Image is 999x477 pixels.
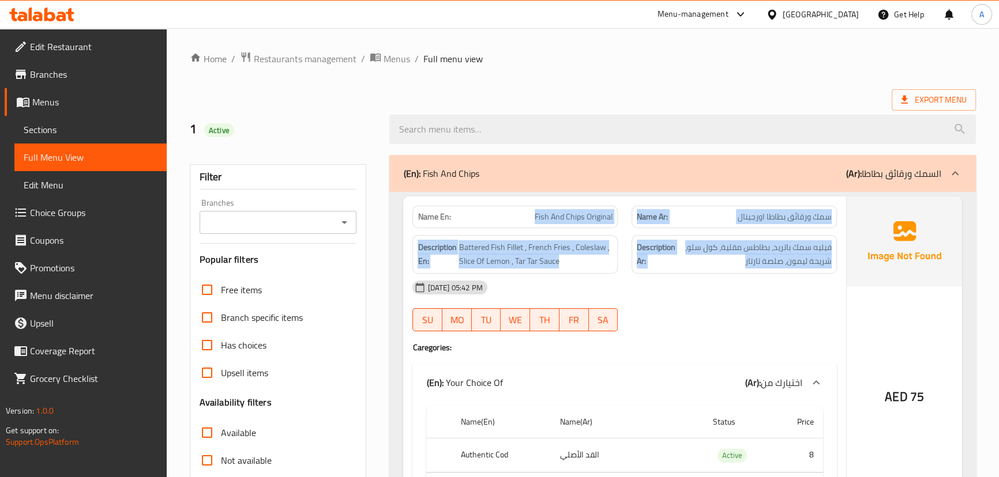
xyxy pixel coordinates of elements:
strong: Description Ar: [637,240,675,268]
span: Battered Fish Fillet , French Fries , Coleslaw , Slice Of Lemon , Tar Tar Sauce [459,240,613,268]
span: Export Menu [892,89,976,111]
span: Get support on: [6,423,59,438]
span: Has choices [221,338,266,352]
td: القد الأصلي [551,438,704,472]
span: Sections [24,123,157,137]
span: Menu disclaimer [30,289,157,302]
a: Full Menu View [14,143,167,171]
th: Status [704,406,775,438]
span: MO [447,312,467,328]
a: Edit Restaurant [5,33,167,60]
span: Not available [221,453,272,467]
a: Upsell [5,309,167,337]
span: Free items [221,283,262,297]
div: (En): Your Choice Of(Ar):اختيارك من [412,364,836,401]
span: WE [505,312,525,328]
p: Your Choice Of [426,376,502,389]
span: Coverage Report [30,344,157,358]
button: Open [336,214,352,230]
a: Restaurants management [240,51,356,66]
a: Menu disclaimer [5,282,167,309]
a: Coupons [5,226,167,254]
a: Home [190,52,227,66]
a: Branches [5,60,167,88]
div: [GEOGRAPHIC_DATA] [783,8,859,21]
a: Promotions [5,254,167,282]
span: Fish And Chips Original [535,211,613,223]
span: Active [204,125,234,136]
button: TH [530,308,559,331]
th: Name(En) [452,406,551,438]
span: Menus [384,52,410,66]
span: Version: [6,403,34,418]
a: Grocery Checklist [5,365,167,392]
li: / [415,52,419,66]
button: WE [501,308,530,331]
span: Menus [32,95,157,109]
span: Active [718,449,747,462]
button: SA [589,308,618,331]
input: search [389,115,975,144]
b: (En): [426,374,443,391]
p: السمك ورقائق بطاطا [846,166,941,180]
td: 8 [775,438,823,472]
a: Choice Groups [5,199,167,226]
span: TH [535,312,555,328]
th: Authentic Cod [452,438,551,472]
span: 1.0.0 [36,403,54,418]
a: Edit Menu [14,171,167,199]
span: Edit Restaurant [30,40,157,54]
span: Branch specific items [221,311,303,324]
li: / [231,52,235,66]
b: (En): [403,165,420,182]
span: Grocery Checklist [30,372,157,385]
span: Available [221,426,256,440]
nav: breadcrumb [190,51,976,66]
div: Menu-management [658,7,728,21]
h4: Caregories: [412,342,836,353]
span: Choice Groups [30,206,157,219]
a: Menus [370,51,410,66]
button: FR [559,308,589,331]
a: Coverage Report [5,337,167,365]
span: Branches [30,67,157,81]
div: Active [204,123,234,137]
span: Coupons [30,233,157,247]
a: Support.OpsPlatform [6,434,79,449]
span: A [979,8,984,21]
b: (Ar): [846,165,862,182]
div: (En): Fish And Chips(Ar):السمك ورقائق بطاطا [389,155,975,192]
a: Sections [14,116,167,143]
strong: Description En: [418,240,456,268]
span: Restaurants management [254,52,356,66]
th: Price [775,406,823,438]
span: TU [476,312,497,328]
li: / [361,52,365,66]
span: Promotions [30,261,157,275]
span: Export Menu [901,93,967,107]
h3: Availability filters [200,396,272,409]
button: TU [472,308,501,331]
span: Full Menu View [24,150,157,164]
img: Ae5nvW7+0k+MAAAAAElFTkSuQmCC [847,196,962,286]
th: Name(Ar) [551,406,704,438]
span: اختيارك من [761,374,802,391]
span: Edit Menu [24,178,157,192]
span: SU [418,312,438,328]
span: 75 [910,385,924,408]
b: (Ar): [745,374,761,391]
span: SA [594,312,614,328]
div: Filter [200,165,357,190]
span: FR [564,312,584,328]
span: Full menu view [423,52,483,66]
span: فيليه سمك باتريد، بطاطس مقلية، كول سلو، شريحة ليمون، صلصة تارتار [678,240,832,268]
span: Upsell items [221,366,268,380]
h2: 1 [190,120,376,138]
p: Fish And Chips [403,166,479,180]
strong: Name Ar: [637,211,668,223]
span: Upsell [30,316,157,330]
button: SU [412,308,442,331]
span: AED [885,385,907,408]
a: Menus [5,88,167,116]
h3: Popular filters [200,253,357,266]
